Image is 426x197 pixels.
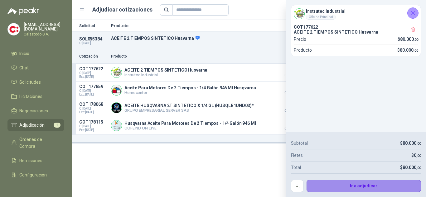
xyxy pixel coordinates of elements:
span: C: [DATE] [79,107,107,110]
a: Órdenes de Compra [7,134,64,152]
p: $ 88.828 [275,84,306,95]
a: Negociaciones [7,105,64,117]
p: Producto [111,24,329,28]
p: Subtotal [291,140,308,147]
p: COT177622 [79,66,107,71]
p: $ [400,164,421,171]
p: Calzatodo S.A. [24,32,64,36]
p: COFEIND ON LINE [124,126,256,130]
p: Husqvarna Aceite Para Motores De 2 Tiempos - 1/4 Galón 946 Ml [124,121,256,126]
span: 80.000 [403,165,421,170]
p: Cotización [79,54,107,59]
span: C: [DATE] [79,89,107,93]
img: Company Logo [111,103,122,113]
h1: Adjudicar cotizaciones [92,5,152,14]
span: 80.000 [400,48,418,53]
span: Exp: [DATE] [79,128,107,132]
span: Licitaciones [19,93,42,100]
a: Inicio [7,48,64,59]
p: $ 100.660 [275,102,306,112]
p: COT178068 [79,102,107,107]
span: Solicitudes [19,79,41,86]
p: Total [291,164,301,171]
p: $ [397,47,418,54]
span: ,00 [414,38,418,42]
span: Adjudicación [19,122,45,129]
p: ACEITE 2 TIEMPOS SINTETICO Husvarna [111,35,329,41]
p: ACEITE 2 TIEMPOS SINTETICO Husvarna [294,30,418,35]
span: Chat [19,64,29,71]
p: $ [400,140,421,147]
p: Homecenter [124,90,256,95]
button: Ir a adjudicar [307,180,421,192]
span: 1 [54,123,61,128]
span: 80.000 [400,37,418,42]
span: 80.000 [403,141,421,146]
span: Crédito 30 días [275,91,306,95]
span: Crédito 30 días [275,109,306,112]
p: $ 80.000 [275,66,306,77]
p: C: [DATE] [79,41,107,45]
img: Company Logo [8,23,20,35]
span: ,00 [414,49,418,53]
span: Exp: [DATE] [79,93,107,96]
p: COT177859 [79,84,107,89]
span: Crédito 30 días [275,74,306,77]
p: Producto [111,54,271,59]
p: $ [398,36,418,43]
p: SOL055384 [79,36,107,41]
p: Producto [294,47,312,54]
span: ,00 [416,154,421,158]
img: Company Logo [111,85,122,95]
span: ,00 [416,142,421,146]
p: Precio [294,36,306,43]
p: Fletes [291,152,303,159]
img: Company Logo [111,67,122,77]
a: Chat [7,62,64,74]
p: COT178115 [79,120,107,124]
span: Configuración [19,171,47,178]
span: 0 [414,153,421,158]
span: Inicio [19,50,29,57]
a: Remisiones [7,155,64,167]
p: Solicitud [79,24,107,28]
span: ,00 [416,166,421,170]
p: $ 111.600 [275,120,306,130]
p: GRUPO EMPRESARIAL SERVER SAS [124,108,254,113]
span: Crédito 30 días [275,127,306,130]
span: Exp: [DATE] [79,110,107,114]
p: Aceite Para Motores De 2 Tiempos - 1/4 Galón 946 Ml Husqvarna [124,85,256,90]
span: C: [DATE] [79,71,107,75]
span: Remisiones [19,157,42,164]
p: ACEITE 2 TIEMPOS SINTETICO Husvarna [124,68,207,73]
a: Solicitudes [7,76,64,88]
p: [EMAIL_ADDRESS][DOMAIN_NAME] [24,22,64,31]
span: Exp: [DATE] [79,75,107,79]
p: $ [411,152,421,159]
p: Instrutec Industrial [124,73,207,77]
span: C: [DATE] [79,124,107,128]
img: Logo peakr [7,7,39,15]
p: ACEITE HUSQVARNA 2T SINTETICO X 1/4 GL (HUSQLB1UND03)* [124,103,254,108]
span: Órdenes de Compra [19,136,58,150]
span: Negociaciones [19,107,48,114]
p: COT177622 [294,25,418,30]
img: Company Logo [111,120,122,131]
a: Configuración [7,169,64,181]
a: Licitaciones [7,91,64,102]
a: Adjudicación1 [7,119,64,131]
p: Precio [275,54,306,59]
